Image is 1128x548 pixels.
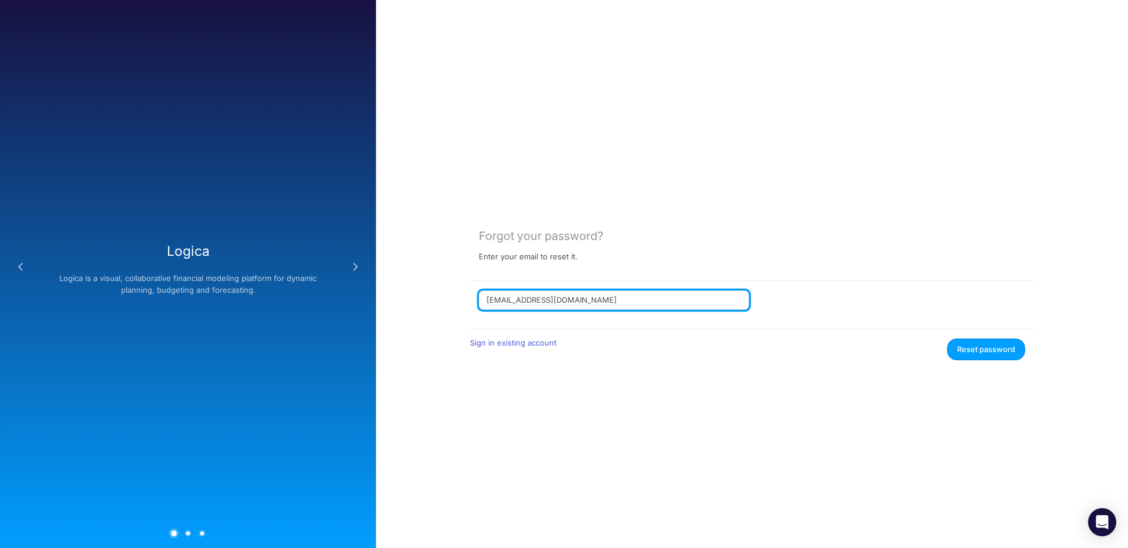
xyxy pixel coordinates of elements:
div: Open Intercom Messenger [1088,508,1116,536]
button: 2 [184,530,191,536]
a: Sign in existing account [470,338,556,347]
button: Reset password [947,339,1025,360]
button: 1 [169,528,179,538]
input: Email [479,290,749,310]
p: Logica is a visual, collaborative financial modeling platform for dynamic planning, budgeting and... [56,273,320,296]
button: 3 [199,530,205,536]
button: Next [344,255,367,279]
p: Enter your email to reset it. [479,252,578,262]
button: Previous [9,255,32,279]
div: Forgot your password? [479,229,1025,243]
h3: Logica [56,243,320,259]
